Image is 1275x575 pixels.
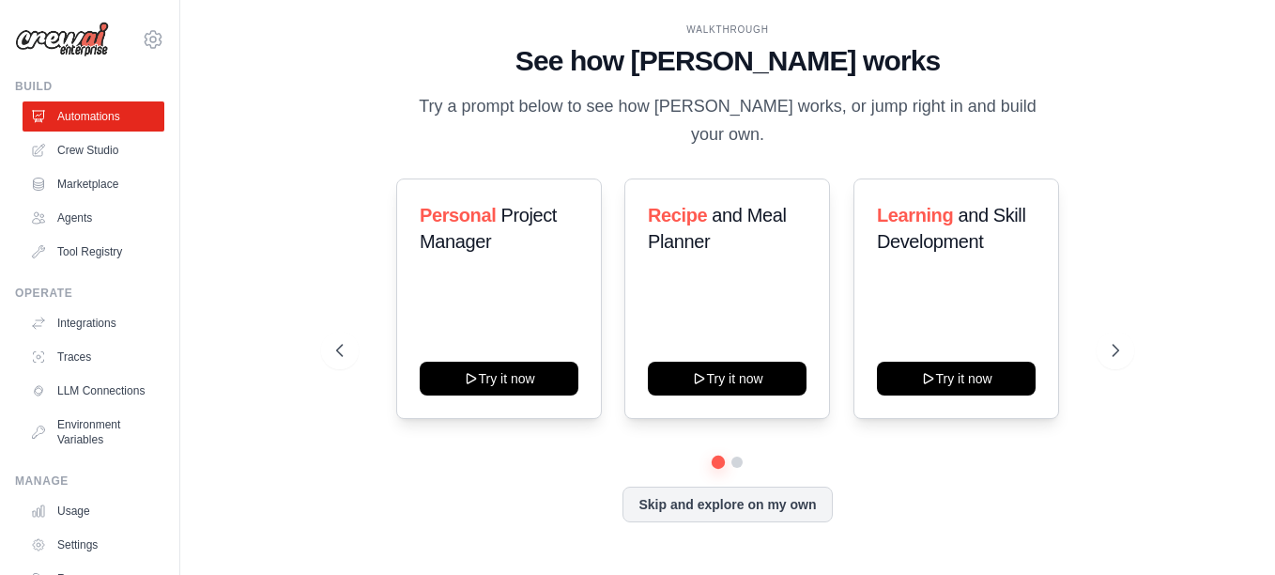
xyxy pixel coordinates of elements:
[622,487,832,522] button: Skip and explore on my own
[336,44,1119,78] h1: See how [PERSON_NAME] works
[23,342,164,372] a: Traces
[648,205,786,252] span: and Meal Planner
[420,205,496,225] span: Personal
[23,308,164,338] a: Integrations
[23,496,164,526] a: Usage
[23,530,164,560] a: Settings
[420,205,557,252] span: Project Manager
[877,205,953,225] span: Learning
[23,203,164,233] a: Agents
[23,376,164,406] a: LLM Connections
[420,362,578,396] button: Try it now
[23,410,164,455] a: Environment Variables
[15,286,164,301] div: Operate
[23,101,164,132] a: Automations
[15,474,164,489] div: Manage
[336,23,1119,37] div: WALKTHROUGH
[23,237,164,267] a: Tool Registry
[15,79,164,94] div: Build
[877,205,1025,252] span: and Skill Development
[877,362,1036,396] button: Try it now
[23,135,164,165] a: Crew Studio
[15,22,109,57] img: Logo
[23,169,164,199] a: Marketplace
[648,362,806,396] button: Try it now
[412,93,1043,148] p: Try a prompt below to see how [PERSON_NAME] works, or jump right in and build your own.
[648,205,707,225] span: Recipe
